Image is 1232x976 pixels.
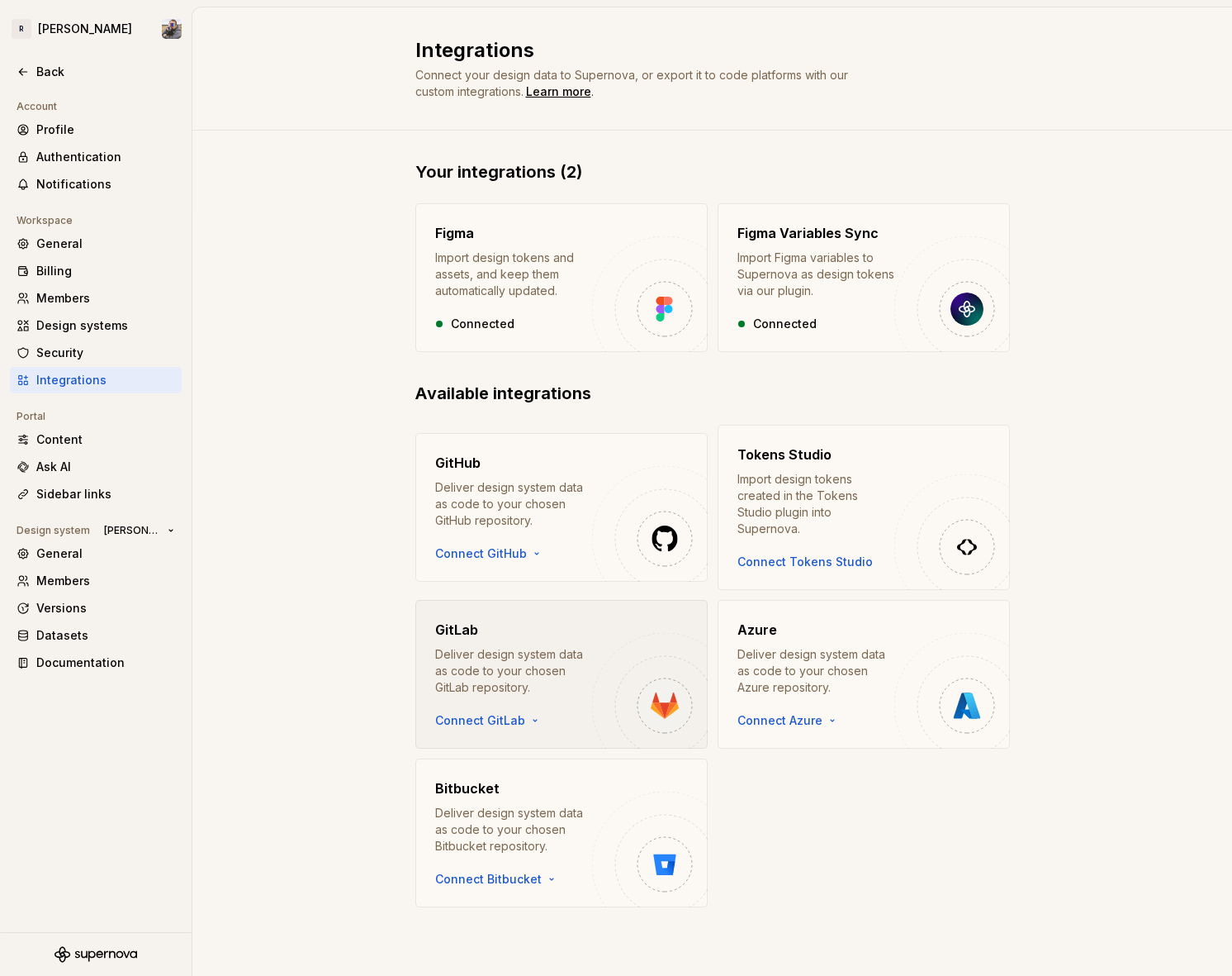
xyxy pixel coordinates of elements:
[36,545,175,562] div: General
[435,778,500,798] h4: Bitbucket
[36,459,175,475] div: Ask AI
[36,627,175,644] div: Datasets
[10,454,182,480] a: Ask AI
[10,481,182,507] a: Sidebar links
[10,285,182,312] a: Members
[435,871,542,888] span: Connect Bitbucket
[36,121,175,138] div: Profile
[435,545,527,562] span: Connect GitHub
[10,171,182,198] a: Notifications
[737,250,894,299] div: Import Figma variables to Supernova as design tokens via our plugin.
[737,471,894,537] div: Import design tokens created in the Tokens Studio plugin into Supernova.
[435,545,550,562] button: Connect GitHub
[36,317,175,334] div: Design systems
[54,946,137,963] svg: Supernova Logo
[10,211,79,231] div: Workspace
[36,176,175,193] div: Notifications
[435,223,474,243] h4: Figma
[36,600,175,617] div: Versions
[104,524,161,537] span: [PERSON_NAME]
[435,620,478,640] h4: GitLab
[36,372,175,388] div: Integrations
[415,382,1010,405] h2: Available integrations
[415,68,851,98] span: Connect your design data to Supernova, or export it to code platforms with our custom integrations.
[737,712,846,729] button: Connect Azure
[10,426,182,453] a: Content
[12,19,31,39] div: R
[718,203,1010,352] button: Figma Variables SyncImport Figma variables to Supernova as design tokens via our plugin.Connected
[435,712,525,729] span: Connect GitLab
[10,97,64,117] div: Account
[36,64,175,80] div: Back
[415,600,708,749] button: GitLabDeliver design system data as code to your chosen GitLab repository.Connect GitLab
[10,117,182,143] a: Profile
[10,144,182,170] a: Authentication
[415,160,1010,183] h2: Your integrations (2)
[718,600,1010,749] button: AzureDeliver design system data as code to your chosen Azure repository.Connect Azure
[435,453,481,473] h4: GitHub
[36,236,175,252] div: General
[36,290,175,307] div: Members
[737,223,879,243] h4: Figma Variables Sync
[526,83,591,100] a: Learn more
[10,568,182,594] a: Members
[435,646,592,696] div: Deliver design system data as code to your chosen GitLab repository.
[36,263,175,279] div: Billing
[737,620,777,640] h4: Azure
[162,19,182,39] img: Ian
[10,231,182,257] a: General
[36,573,175,589] div: Members
[10,622,182,649] a: Datasets
[36,431,175,448] div: Content
[36,486,175,502] div: Sidebar links
[10,258,182,284] a: Billing
[415,203,708,352] button: FigmaImport design tokens and assets, and keep them automatically updated.Connected
[415,425,708,590] button: GitHubDeliver design system data as code to your chosen GitHub repository.Connect GitHub
[10,59,182,85] a: Back
[10,340,182,366] a: Security
[435,805,592,855] div: Deliver design system data as code to your chosen Bitbucket repository.
[718,425,1010,590] button: Tokens StudioImport design tokens created in the Tokens Studio plugin into Supernova.Connect Toke...
[36,655,175,671] div: Documentation
[36,149,175,165] div: Authentication
[435,712,548,729] button: Connect GitLab
[737,445,832,464] h4: Tokens Studio
[737,646,894,696] div: Deliver design system data as code to your chosen Azure repository.
[36,345,175,361] div: Security
[10,540,182,567] a: General
[737,554,873,570] button: Connect Tokens Studio
[10,367,182,393] a: Integrations
[38,21,132,37] div: [PERSON_NAME]
[10,650,182,676] a: Documentation
[10,521,97,540] div: Design system
[737,712,822,729] span: Connect Azure
[10,407,52,426] div: Portal
[3,11,188,47] button: R[PERSON_NAME]Ian
[524,86,594,98] span: .
[435,871,565,888] button: Connect Bitbucket
[10,595,182,621] a: Versions
[10,312,182,339] a: Design systems
[435,479,592,529] div: Deliver design system data as code to your chosen GitHub repository.
[415,759,708,907] button: BitbucketDeliver design system data as code to your chosen Bitbucket repository.Connect Bitbucket
[435,250,592,299] div: Import design tokens and assets, and keep them automatically updated.
[415,37,990,64] h2: Integrations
